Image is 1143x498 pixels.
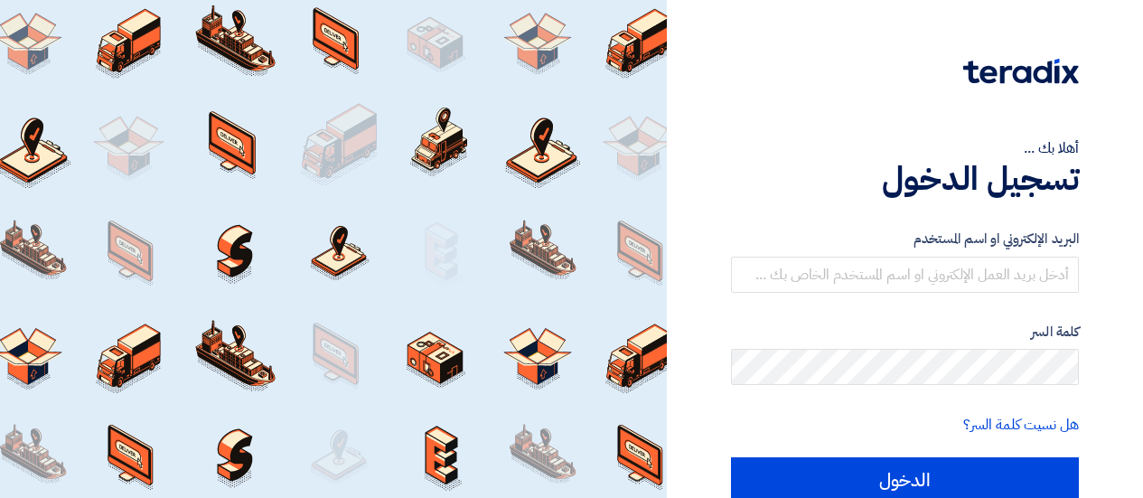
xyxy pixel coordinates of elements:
input: أدخل بريد العمل الإلكتروني او اسم المستخدم الخاص بك ... [731,257,1079,293]
div: أهلا بك ... [731,137,1079,159]
img: Teradix logo [963,59,1079,84]
label: البريد الإلكتروني او اسم المستخدم [731,229,1079,249]
h1: تسجيل الدخول [731,159,1079,199]
a: هل نسيت كلمة السر؟ [963,414,1079,436]
label: كلمة السر [731,322,1079,343]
